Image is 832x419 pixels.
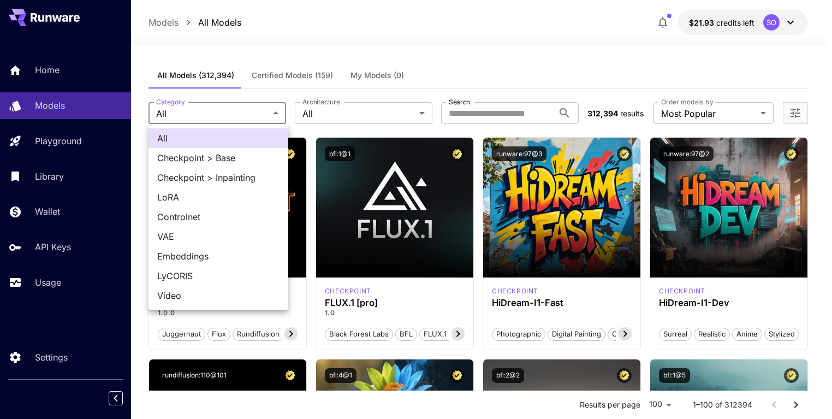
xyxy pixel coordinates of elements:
[157,230,280,243] span: VAE
[157,289,280,302] span: Video
[157,269,280,282] span: LyCORIS
[157,171,280,184] span: Checkpoint > Inpainting
[157,210,280,223] span: Controlnet
[157,151,280,164] span: Checkpoint > Base
[157,191,280,204] span: LoRA
[157,132,280,145] span: All
[157,250,280,263] span: Embeddings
